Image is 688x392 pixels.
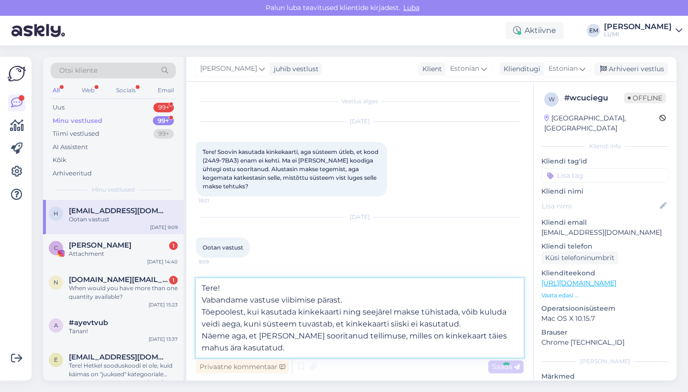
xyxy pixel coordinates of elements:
span: Offline [624,93,666,103]
span: n [54,279,58,286]
span: w [548,96,555,103]
div: Attachment [69,250,178,258]
div: juhib vestlust [270,64,319,74]
div: Küsi telefoninumbrit [541,251,618,264]
div: Aktiivne [505,22,564,39]
span: e.vainokivi@gmail.com [69,353,168,361]
span: Ootan vastust [203,244,243,251]
span: natalia.gold@live.com [69,275,168,284]
div: 99+ [153,129,174,139]
div: [DATE] [196,117,524,126]
p: Kliendi tag'id [541,156,669,166]
div: AI Assistent [53,142,88,152]
div: Vestlus algas [196,97,524,106]
p: Operatsioonisüsteem [541,304,669,314]
div: Tiimi vestlused [53,129,99,139]
div: [PERSON_NAME] [604,23,672,31]
div: Arhiveeritud [53,169,92,178]
div: [DATE] 14:40 [147,258,178,265]
span: hhannaess@gmail.com [69,207,168,215]
div: All [51,84,62,97]
div: 99+ [153,116,174,126]
div: Kliendi info [541,142,669,151]
span: Estonian [548,64,578,74]
span: a [54,322,58,329]
span: Otsi kliente [59,65,97,76]
div: LUMI [604,31,672,38]
p: Mac OS X 10.15.7 [541,314,669,324]
span: e [54,356,58,363]
span: Minu vestlused [92,185,135,194]
div: Tere! Hetkel sooduskoodi ei ole, kuid käimas on "juuksed" kategooriale eripakkumine :) Ühtlasi so... [69,361,178,379]
div: Socials [114,84,138,97]
div: [DATE] 9:09 [150,224,178,231]
span: #ayevtvub [69,318,108,327]
div: Ootan vastust [69,215,178,224]
p: Brauser [541,327,669,338]
p: Märkmed [541,371,669,381]
p: Chrome [TECHNICAL_ID] [541,338,669,348]
div: [DATE] [196,213,524,221]
span: C [54,244,58,251]
div: 1 [169,276,178,284]
div: When would you have more than one quantity available? [69,284,178,301]
a: [PERSON_NAME]LUMI [604,23,682,38]
img: Askly Logo [8,65,26,83]
span: Tere! Soovin kasutada kinkekaarti, aga süsteem ütleb, et kood (24A9-7BA3) enam ei kehti. Ma ei [P... [203,148,380,190]
span: Carolyn Niitla [69,241,131,250]
p: Kliendi nimi [541,186,669,196]
span: 9:09 [199,258,235,265]
div: # wcuciegu [564,92,624,104]
div: EM [587,24,600,37]
p: Kliendi email [541,218,669,228]
div: Arhiveeri vestlus [594,63,668,76]
div: [DATE] 15:23 [149,301,178,308]
div: [DATE] 22:02 [147,379,178,386]
a: [URL][DOMAIN_NAME] [541,279,616,287]
div: Tänan! [69,327,178,336]
span: h [54,210,58,217]
p: [EMAIL_ADDRESS][DOMAIN_NAME] [541,228,669,238]
div: Uus [53,103,64,112]
p: Kliendi telefon [541,241,669,251]
div: Klienditugi [500,64,540,74]
p: Vaata edasi ... [541,291,669,300]
div: Minu vestlused [53,116,102,126]
div: 1 [169,241,178,250]
div: Email [156,84,176,97]
span: [PERSON_NAME] [200,64,257,74]
div: [PERSON_NAME] [541,357,669,366]
div: [GEOGRAPHIC_DATA], [GEOGRAPHIC_DATA] [544,113,659,133]
div: [DATE] 13:37 [149,336,178,343]
div: Kõik [53,155,66,165]
div: Klient [419,64,442,74]
p: Klienditeekond [541,268,669,278]
div: Web [80,84,97,97]
span: Luba [400,3,422,12]
span: Estonian [450,64,479,74]
span: 18:21 [199,197,235,204]
input: Lisa tag [541,168,669,183]
div: 99+ [153,103,174,112]
input: Lisa nimi [542,201,658,211]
